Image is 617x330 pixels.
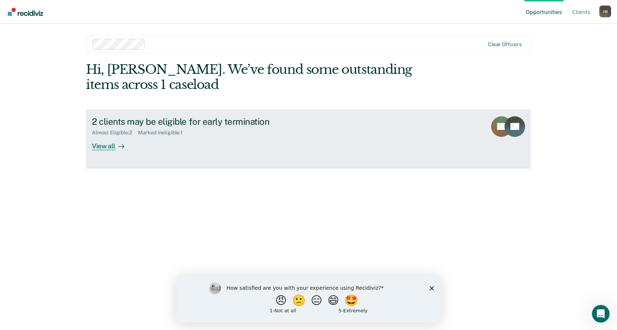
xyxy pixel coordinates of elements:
div: Clear officers [488,41,522,48]
button: Profile dropdown button [599,6,611,17]
div: View all [92,136,133,150]
iframe: Intercom live chat [592,305,610,323]
div: J M [599,6,611,17]
img: Recidiviz [8,8,43,16]
div: Almost Eligible : 2 [92,130,138,136]
a: 2 clients may be eligible for early terminationAlmost Eligible:2Marked Ineligible:1View all [86,110,531,168]
div: Hi, [PERSON_NAME]. We’ve found some outstanding items across 1 caseload [86,62,442,92]
div: 2 clients may be eligible for early termination [92,116,351,127]
div: Marked Ineligible : 1 [138,130,189,136]
iframe: Survey by Kim from Recidiviz [176,275,441,323]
